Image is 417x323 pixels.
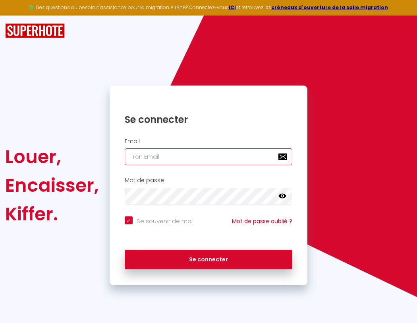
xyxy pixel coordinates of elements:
[125,177,293,184] h2: Mot de passe
[271,4,388,11] a: créneaux d'ouverture de la salle migration
[125,148,293,165] input: Ton Email
[125,250,293,270] button: Se connecter
[229,4,236,11] a: ICI
[5,200,99,228] div: Kiffer.
[5,171,99,200] div: Encaisser,
[125,113,293,126] h1: Se connecter
[232,217,292,225] a: Mot de passe oublié ?
[125,138,293,145] h2: Email
[5,142,99,171] div: Louer,
[5,23,65,38] img: SuperHote logo
[6,3,30,27] button: Ouvrir le widget de chat LiveChat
